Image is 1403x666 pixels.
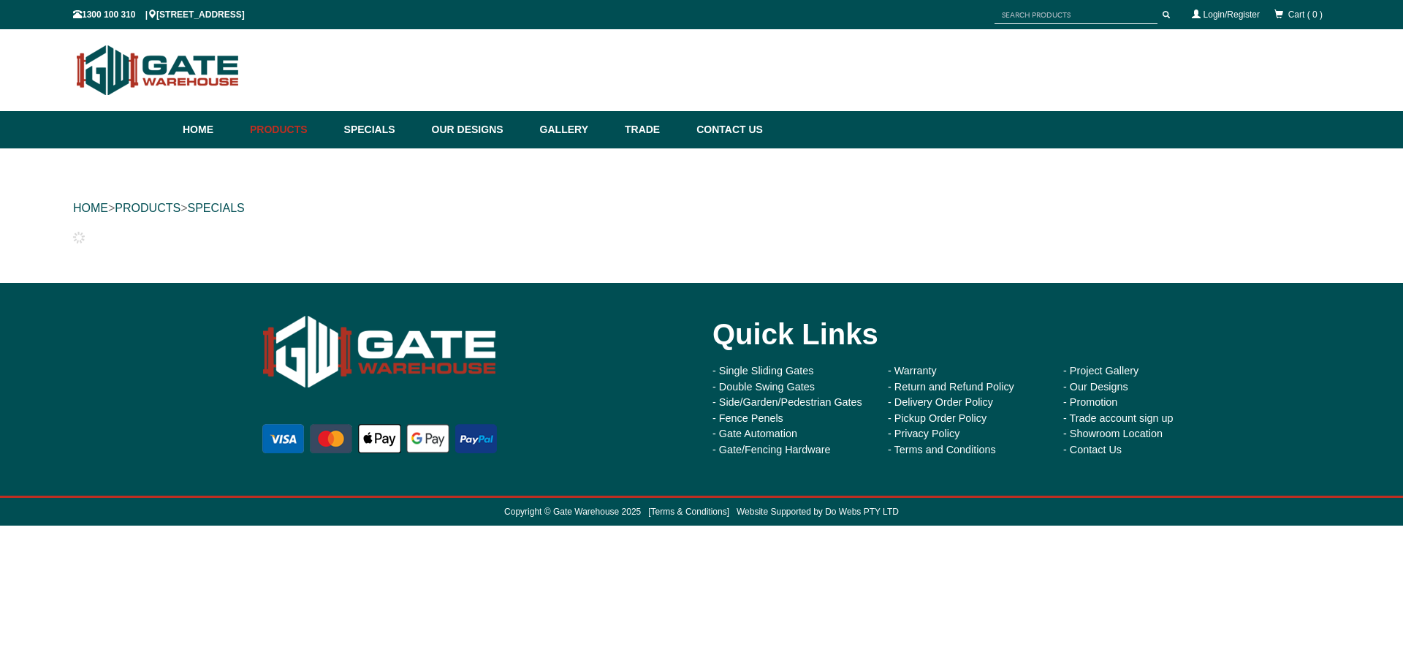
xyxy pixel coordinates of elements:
[651,507,727,517] a: Terms & Conditions
[712,305,1217,363] div: Quick Links
[1063,381,1128,393] a: - Our Designs
[259,305,500,399] img: Gate Warehouse
[183,111,243,148] a: Home
[1063,412,1173,424] a: - Trade account sign up
[425,111,533,148] a: Our Designs
[737,507,899,517] a: Website Supported by Do Webs PTY LTD
[1204,10,1260,20] a: Login/Register
[888,396,993,408] a: - Delivery Order Policy
[888,381,1014,393] a: - Return and Refund Policy
[712,412,783,424] a: - Fence Penels
[712,381,815,393] a: - Double Swing Gates
[995,6,1157,24] input: SEARCH PRODUCTS
[617,111,689,148] a: Trade
[1063,365,1138,376] a: - Project Gallery
[712,444,831,455] a: - Gate/Fencing Hardware
[337,111,425,148] a: Specials
[641,507,729,517] span: [ ]
[1288,10,1323,20] span: Cart ( 0 )
[888,428,959,439] a: - Privacy Policy
[1063,444,1122,455] a: - Contact Us
[73,202,108,214] a: HOME
[888,444,996,455] a: - Terms and Conditions
[689,111,763,148] a: Contact Us
[712,365,813,376] a: - Single Sliding Gates
[712,396,862,408] a: - Side/Garden/Pedestrian Gates
[73,185,1330,232] div: > >
[533,111,617,148] a: Gallery
[115,202,180,214] a: PRODUCTS
[73,10,245,20] span: 1300 100 310 | [STREET_ADDRESS]
[243,111,337,148] a: Products
[73,37,243,104] img: Gate Warehouse
[187,202,244,214] a: SPECIALS
[1063,396,1117,408] a: - Promotion
[259,421,500,456] img: payment options
[888,412,986,424] a: - Pickup Order Policy
[712,428,797,439] a: - Gate Automation
[888,365,937,376] a: - Warranty
[1063,428,1163,439] a: - Showroom Location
